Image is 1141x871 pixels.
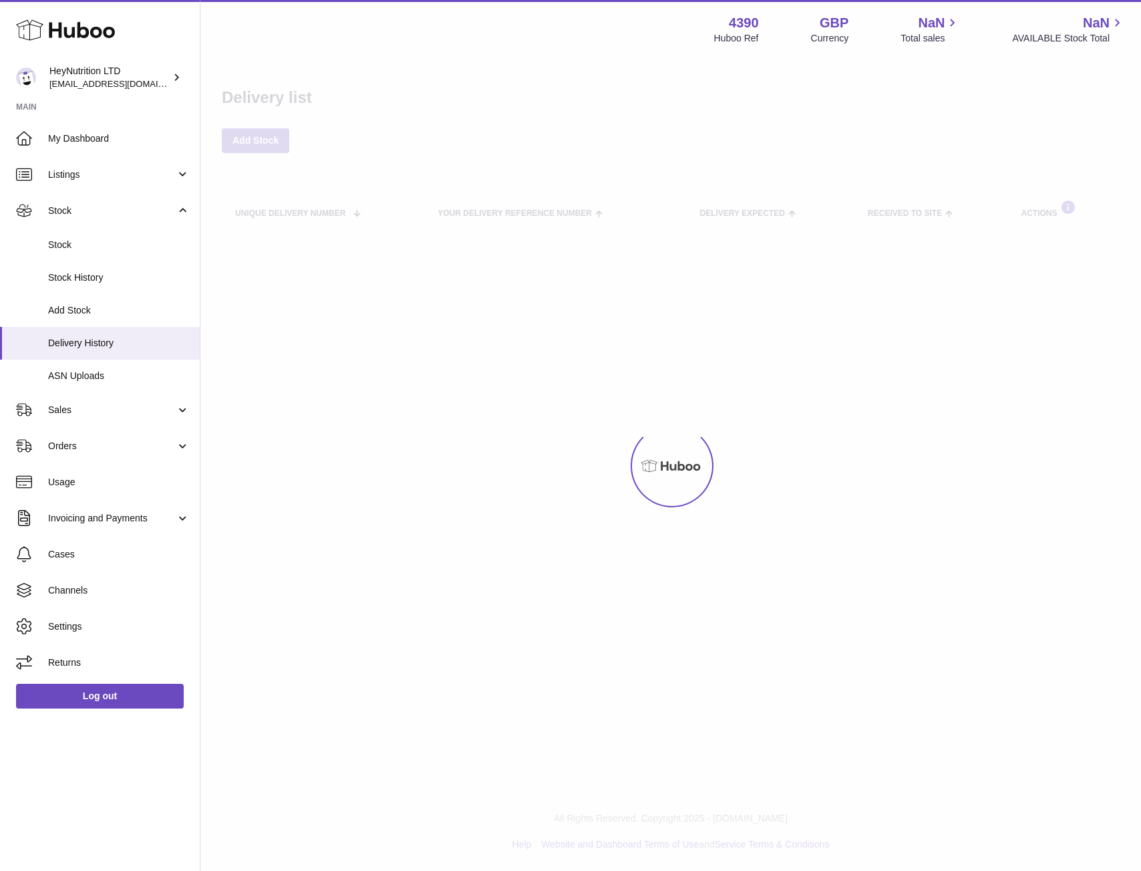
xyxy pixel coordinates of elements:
span: [EMAIL_ADDRESS][DOMAIN_NAME] [49,78,196,89]
span: Stock [48,205,176,217]
span: AVAILABLE Stock Total [1012,32,1125,45]
a: Log out [16,684,184,708]
a: NaN AVAILABLE Stock Total [1012,14,1125,45]
div: Currency [811,32,849,45]
span: Settings [48,620,190,633]
span: Stock History [48,271,190,284]
span: Usage [48,476,190,489]
span: Cases [48,548,190,561]
span: Sales [48,404,176,416]
span: Listings [48,168,176,181]
div: Huboo Ref [714,32,759,45]
span: Total sales [901,32,960,45]
span: Invoicing and Payments [48,512,176,525]
span: NaN [918,14,945,32]
strong: GBP [820,14,848,32]
span: My Dashboard [48,132,190,145]
span: Add Stock [48,304,190,317]
strong: 4390 [729,14,759,32]
span: Stock [48,239,190,251]
img: info@heynutrition.com [16,68,36,88]
a: NaN Total sales [901,14,960,45]
span: Returns [48,656,190,669]
span: Delivery History [48,337,190,350]
span: Orders [48,440,176,453]
span: NaN [1083,14,1110,32]
div: HeyNutrition LTD [49,65,170,90]
span: Channels [48,584,190,597]
span: ASN Uploads [48,370,190,382]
